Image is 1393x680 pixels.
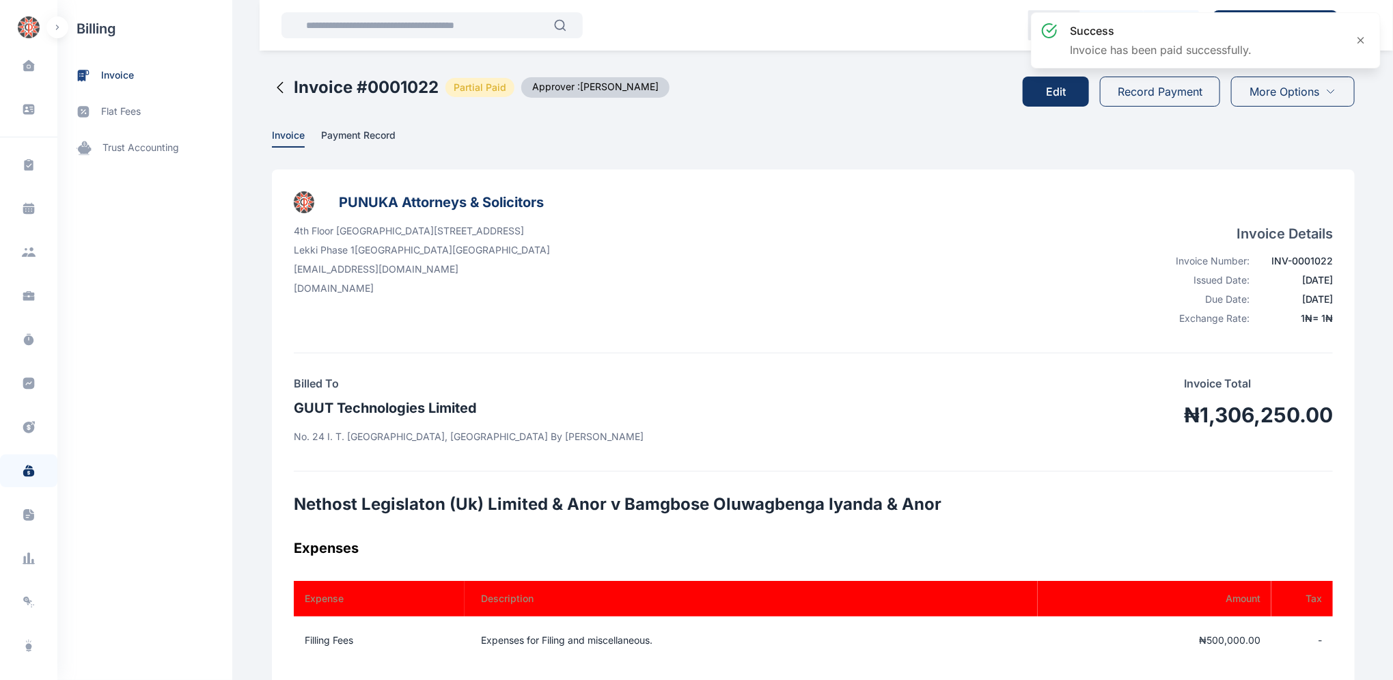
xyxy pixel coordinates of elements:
div: Invoice Number: [1162,254,1250,268]
p: 4th Floor [GEOGRAPHIC_DATA][STREET_ADDRESS] [294,224,550,238]
span: trust accounting [102,141,179,155]
span: Partial Paid [445,78,514,97]
th: Amount [1038,581,1271,616]
th: Tax [1271,581,1333,616]
span: Invoice [272,129,305,144]
div: Due Date: [1162,293,1250,306]
td: ₦500,000.00 [1038,616,1271,664]
div: INV-0001022 [1258,254,1333,268]
td: - [1271,616,1333,664]
div: Issued Date: [1162,273,1250,287]
div: 1 ₦ = 1 ₦ [1258,312,1333,325]
td: Expenses for Filing and miscellaneous. [465,616,1038,664]
span: Payment Record [321,129,396,144]
span: Approver : [PERSON_NAME] [521,77,670,98]
p: [EMAIL_ADDRESS][DOMAIN_NAME] [294,262,550,276]
p: No. 24 I. T. [GEOGRAPHIC_DATA], [GEOGRAPHIC_DATA] By [PERSON_NAME] [294,430,644,444]
p: [DOMAIN_NAME] [294,282,550,295]
button: Record Payment [1100,77,1220,107]
div: Exchange Rate: [1162,312,1250,325]
h4: Invoice Details [1162,224,1333,243]
span: More Options [1250,83,1320,100]
p: Lekki Phase 1 [GEOGRAPHIC_DATA] [GEOGRAPHIC_DATA] [294,243,550,257]
span: flat fees [101,105,141,119]
h4: Billed To [294,375,644,392]
p: Invoice has been paid successfully. [1070,42,1252,58]
img: businessLogo [294,191,314,213]
p: Invoice Total [1184,375,1333,392]
td: Filling Fees [294,616,465,664]
h3: success [1070,23,1252,39]
h3: GUUT Technologies Limited [294,397,644,419]
a: trust accounting [57,130,232,166]
th: Expense [294,581,465,616]
a: flat fees [57,94,232,130]
h2: Invoice # 0001022 [294,77,439,98]
h3: PUNUKA Attorneys & Solicitors [339,191,544,213]
th: Description [465,581,1038,616]
div: [DATE] [1258,273,1333,287]
a: Edit [1023,66,1100,118]
span: invoice [101,68,134,83]
h3: Expenses [294,537,1333,559]
a: invoice [57,57,232,94]
h1: ₦1,306,250.00 [1184,403,1333,427]
div: [DATE] [1258,293,1333,306]
a: Record Payment [1100,66,1220,118]
button: Edit [1023,77,1089,107]
h2: Nethost Legislaton (Uk) Limited & Anor v Bamgbose Oluwagbenga Iyanda & Anor [294,493,1333,515]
